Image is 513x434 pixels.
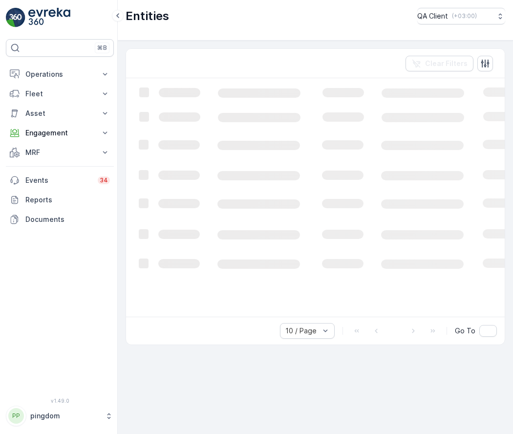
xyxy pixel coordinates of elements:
p: Documents [25,215,110,224]
p: Engagement [25,128,94,138]
button: QA Client(+03:00) [417,8,505,24]
button: Operations [6,65,114,84]
p: MRF [25,148,94,157]
p: 34 [100,176,108,184]
button: Engagement [6,123,114,143]
div: PP [8,408,24,424]
span: Go To [455,326,475,336]
p: pingdom [30,411,100,421]
p: Clear Filters [425,59,468,68]
p: Fleet [25,89,94,99]
p: QA Client [417,11,448,21]
p: Reports [25,195,110,205]
p: Events [25,175,92,185]
button: Clear Filters [406,56,473,71]
p: Asset [25,108,94,118]
span: v 1.49.0 [6,398,114,404]
img: logo [6,8,25,27]
button: Asset [6,104,114,123]
a: Reports [6,190,114,210]
p: Entities [126,8,169,24]
a: Documents [6,210,114,229]
p: ( +03:00 ) [452,12,477,20]
button: Fleet [6,84,114,104]
button: PPpingdom [6,406,114,426]
img: logo_light-DOdMpM7g.png [28,8,70,27]
a: Events34 [6,171,114,190]
button: MRF [6,143,114,162]
p: ⌘B [97,44,107,52]
p: Operations [25,69,94,79]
